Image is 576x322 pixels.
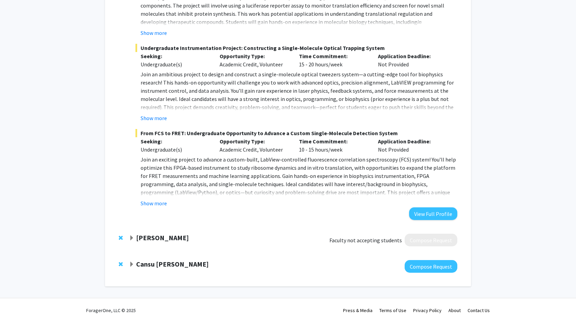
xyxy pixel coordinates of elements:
button: Compose Request to Elizabeth Bryda [405,234,457,246]
a: Privacy Policy [413,307,442,313]
button: Show more [141,29,167,37]
button: Show more [141,199,167,207]
div: Not Provided [373,137,452,154]
p: Seeking: [141,52,210,60]
iframe: Chat [5,291,29,317]
p: Time Commitment: [299,137,368,145]
div: Undergraduate(s) [141,60,210,68]
a: Press & Media [343,307,372,313]
span: Join an ambitious project to design and construct a single-molecule optical tweezers system—a cut... [141,71,454,119]
p: Application Deadline: [378,52,447,60]
a: Contact Us [468,307,490,313]
strong: Cansu [PERSON_NAME] [136,260,209,268]
a: About [448,307,461,313]
p: Opportunity Type: [220,52,289,60]
div: 10 - 15 hours/week [294,137,373,154]
span: Join an exciting project to advance a custom-built, LabView-controlled fluorescence correlation s... [141,156,456,204]
div: 15 - 20 hours/week [294,52,373,68]
button: Show more [141,114,167,122]
strong: [PERSON_NAME] [136,233,189,242]
a: Terms of Use [379,307,406,313]
p: Time Commitment: [299,52,368,60]
span: From FCS to FRET: Undergraduate Opportunity to Advance a Custom Single-Molecule Detection System [135,129,457,137]
p: Seeking: [141,137,210,145]
div: Undergraduate(s) [141,145,210,154]
div: Academic Credit, Volunteer [214,52,294,68]
span: Expand Cansu Agca Bookmark [129,262,134,267]
span: Remove Elizabeth Bryda from bookmarks [119,235,123,241]
span: Faculty not accepting students [329,236,402,244]
p: Opportunity Type: [220,137,289,145]
div: Academic Credit, Volunteer [214,137,294,154]
button: View Full Profile [409,207,457,220]
p: Application Deadline: [378,137,447,145]
div: Not Provided [373,52,452,68]
span: Expand Elizabeth Bryda Bookmark [129,235,134,241]
span: Remove Cansu Agca from bookmarks [119,261,123,267]
span: Undergraduate Instrumentation Project: Constructing a Single-Molecule Optical Trapping System [135,44,457,52]
button: Compose Request to Cansu Agca [405,260,457,273]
